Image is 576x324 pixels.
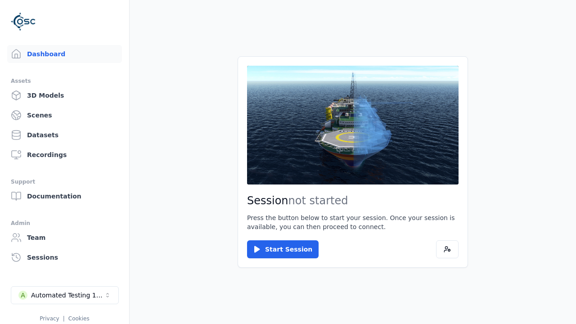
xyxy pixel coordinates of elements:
div: Assets [11,76,118,86]
a: Datasets [7,126,122,144]
a: Team [7,229,122,247]
a: Scenes [7,106,122,124]
button: Start Session [247,240,319,258]
div: Automated Testing 1 - Playwright [31,291,104,300]
a: Sessions [7,248,122,266]
a: Cookies [68,315,90,322]
a: Recordings [7,146,122,164]
a: 3D Models [7,86,122,104]
span: | [63,315,65,322]
img: Logo [11,9,36,34]
button: Select a workspace [11,286,119,304]
div: Admin [11,218,118,229]
div: A [18,291,27,300]
p: Press the button below to start your session. Once your session is available, you can then procee... [247,213,459,231]
a: Privacy [40,315,59,322]
span: not started [288,194,348,207]
h2: Session [247,193,459,208]
a: Dashboard [7,45,122,63]
a: Documentation [7,187,122,205]
div: Support [11,176,118,187]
